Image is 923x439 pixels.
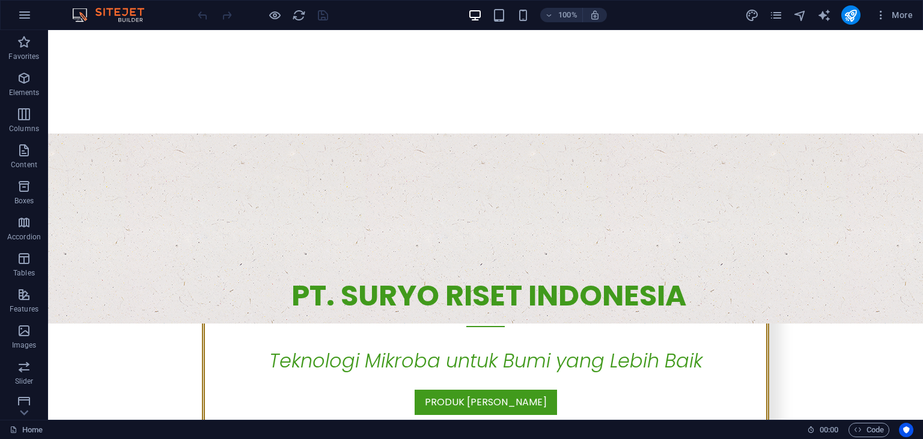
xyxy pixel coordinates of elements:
[870,5,918,25] button: More
[828,425,830,434] span: :
[9,88,40,97] p: Elements
[793,8,807,22] i: Navigator
[69,8,159,22] img: Editor Logo
[844,8,858,22] i: Publish
[540,8,583,22] button: 100%
[589,10,600,20] i: On resize automatically adjust zoom level to fit chosen device.
[9,124,39,134] p: Columns
[292,8,306,22] i: Reload page
[793,8,808,22] button: navigator
[807,423,839,437] h6: Session time
[848,423,889,437] button: Code
[820,423,838,437] span: 00 00
[769,8,784,22] button: pages
[745,8,759,22] i: Design (Ctrl+Alt+Y)
[267,8,282,22] button: Click here to leave preview mode and continue editing
[11,160,37,170] p: Content
[15,376,34,386] p: Slider
[745,8,760,22] button: design
[10,423,43,437] a: Click to cancel selection. Double-click to open Pages
[13,268,35,278] p: Tables
[10,304,38,314] p: Features
[12,340,37,350] p: Images
[14,196,34,206] p: Boxes
[899,423,913,437] button: Usercentrics
[817,8,832,22] button: text_generator
[875,9,913,21] span: More
[841,5,861,25] button: publish
[8,52,39,61] p: Favorites
[817,8,831,22] i: AI Writer
[854,423,884,437] span: Code
[291,8,306,22] button: reload
[7,232,41,242] p: Accordion
[558,8,577,22] h6: 100%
